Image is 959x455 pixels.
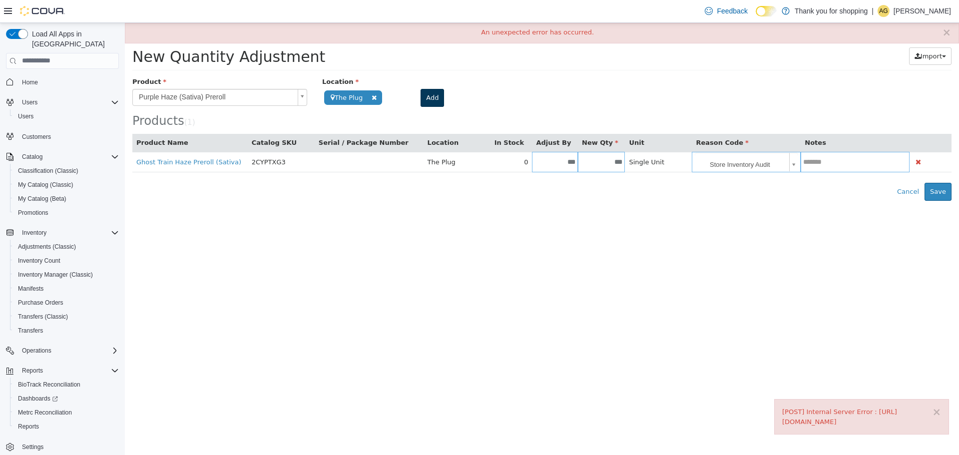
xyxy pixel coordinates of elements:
span: Settings [18,441,119,453]
span: Customers [18,130,119,143]
button: Manifests [10,282,123,296]
span: Transfers (Classic) [18,313,68,321]
button: Users [18,96,41,108]
a: Metrc Reconciliation [14,407,76,419]
span: Reports [18,423,39,431]
span: Inventory Manager (Classic) [18,271,93,279]
a: Home [18,76,42,88]
button: Location [303,115,336,125]
p: | [872,5,874,17]
button: Add [296,66,319,84]
button: Serial / Package Number [194,115,286,125]
a: Users [14,110,37,122]
button: Settings [2,440,123,454]
span: Adjustments (Classic) [18,243,76,251]
button: Home [2,75,123,89]
a: Dashboards [14,393,62,405]
span: BioTrack Reconciliation [18,381,80,389]
button: × [807,384,816,395]
span: My Catalog (Classic) [14,179,119,191]
input: Dark Mode [756,6,777,16]
a: Promotions [14,207,52,219]
span: Inventory Count [14,255,119,267]
button: × [817,4,826,15]
button: BioTrack Reconciliation [10,378,123,392]
span: Purple Haze (Sativa) Preroll [8,66,169,82]
span: Users [18,96,119,108]
a: Settings [18,441,47,453]
span: Feedback [717,6,747,16]
span: Transfers [14,325,119,337]
span: AG [879,5,888,17]
a: Manifests [14,283,47,295]
span: Metrc Reconciliation [18,409,72,417]
a: Dashboards [10,392,123,406]
span: 1 [62,95,67,104]
button: Metrc Reconciliation [10,406,123,420]
span: Product [7,55,41,62]
span: Home [22,78,38,86]
div: Alejandro Gomez [878,5,890,17]
span: Home [18,76,119,88]
span: Transfers (Classic) [14,311,119,323]
button: Adjust By [411,115,448,125]
button: Reports [10,420,123,434]
small: ( ) [59,95,70,104]
button: Operations [18,345,55,357]
span: Inventory [18,227,119,239]
a: My Catalog (Classic) [14,179,77,191]
span: My Catalog (Classic) [18,181,73,189]
button: Inventory [2,226,123,240]
a: Inventory Count [14,255,64,267]
a: Purchase Orders [14,297,67,309]
button: Inventory Manager (Classic) [10,268,123,282]
button: Operations [2,344,123,358]
button: Reports [18,365,47,377]
span: Reports [22,367,43,375]
span: Operations [22,347,51,355]
span: Transfers [18,327,43,335]
a: Transfers (Classic) [14,311,72,323]
button: Customers [2,129,123,144]
button: Transfers (Classic) [10,310,123,324]
span: Single Unit [504,135,539,143]
span: Location [197,55,234,62]
td: 0 [366,129,408,149]
span: Users [22,98,37,106]
button: Users [2,95,123,109]
button: Classification (Classic) [10,164,123,178]
span: Classification (Classic) [14,165,119,177]
span: New Qty [457,116,493,123]
button: In Stock [370,115,401,125]
a: Ghost Train Haze Preroll (Sativa) [11,135,116,143]
span: Dashboards [18,395,58,403]
span: Promotions [14,207,119,219]
button: Promotions [10,206,123,220]
button: Inventory Count [10,254,123,268]
span: The Plug [199,67,257,82]
button: Product Name [11,115,65,125]
button: Transfers [10,324,123,338]
p: [PERSON_NAME] [894,5,951,17]
a: Classification (Classic) [14,165,82,177]
button: Cancel [767,160,800,178]
button: Save [800,160,827,178]
button: Reports [2,364,123,378]
a: Transfers [14,325,47,337]
a: Store Inventory Audit [570,130,673,149]
span: Inventory [22,229,46,237]
button: My Catalog (Beta) [10,192,123,206]
span: Classification (Classic) [18,167,78,175]
button: Delete Product [789,133,798,145]
span: Manifests [18,285,43,293]
span: Store Inventory Audit [570,130,660,150]
div: [POST] Internal Server Error : [URL][DOMAIN_NAME] [657,384,816,404]
span: Purchase Orders [14,297,119,309]
span: Catalog [22,153,42,161]
span: Products [7,91,59,105]
span: Operations [18,345,119,357]
span: Reports [14,421,119,433]
button: Purchase Orders [10,296,123,310]
span: The Plug [303,135,331,143]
